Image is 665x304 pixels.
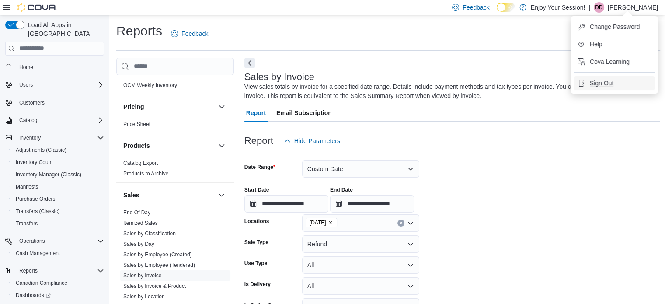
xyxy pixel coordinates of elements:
span: Feedback [463,3,489,12]
span: Transfers (Classic) [12,206,104,217]
span: Help [590,40,602,49]
button: Users [16,80,36,90]
button: Sales [216,190,227,200]
a: Dashboards [12,290,54,301]
button: Products [123,141,215,150]
a: Inventory Manager (Classic) [12,169,85,180]
a: Sales by Employee (Tendered) [123,262,195,268]
button: Help [574,37,655,51]
button: Products [216,140,227,151]
span: Report [246,104,266,122]
span: Manifests [16,183,38,190]
span: Home [19,64,33,71]
a: Sales by Invoice [123,273,161,279]
span: Dashboards [12,290,104,301]
span: Purchase Orders [16,196,56,203]
span: Customers [16,97,104,108]
button: Home [2,61,108,73]
button: Sales [123,191,215,199]
label: Start Date [244,186,269,193]
button: Operations [2,235,108,247]
label: End Date [330,186,353,193]
label: Is Delivery [244,281,271,288]
span: Cash Management [12,248,104,259]
a: Home [16,62,37,73]
span: Hide Parameters [294,136,340,145]
span: Sign Out [590,79,613,87]
p: Enjoy Your Session! [531,2,585,13]
button: Reports [16,266,41,276]
span: Adjustments (Classic) [16,147,66,154]
h3: Sales by Invoice [244,72,314,82]
button: Purchase Orders [9,193,108,205]
span: Cova Learning [590,57,630,66]
a: Customers [16,98,48,108]
span: Dashboards [16,292,51,299]
button: Cova Learning [574,55,655,69]
a: Inventory Count [12,157,56,168]
input: Press the down key to open a popover containing a calendar. [244,195,328,213]
a: Manifests [12,182,42,192]
a: Canadian Compliance [12,278,71,288]
a: Catalog Export [123,160,158,166]
span: Sales by Classification [123,230,176,237]
a: Products to Archive [123,171,168,177]
div: OCM [116,80,234,94]
span: Reports [19,267,38,274]
span: [DATE] [310,218,326,227]
button: All [302,277,419,295]
div: View sales totals by invoice for a specified date range. Details include payment methods and tax ... [244,82,656,101]
button: Manifests [9,181,108,193]
button: Catalog [2,114,108,126]
button: Operations [16,236,49,246]
span: Sales by Invoice & Product [123,283,186,290]
span: Red Hill [306,218,337,227]
a: Price Sheet [123,121,150,127]
button: Next [244,58,255,68]
a: Sales by Day [123,241,154,247]
span: Catalog Export [123,160,158,167]
span: Transfers (Classic) [16,208,59,215]
span: Reports [16,266,104,276]
h1: Reports [116,22,162,40]
span: Catalog [16,115,104,126]
button: Inventory [16,133,44,143]
span: Sales by Employee (Tendered) [123,262,195,269]
button: Customers [2,96,108,109]
span: Itemized Sales [123,220,158,227]
button: Refund [302,235,419,253]
label: Use Type [244,260,267,267]
a: Sales by Invoice & Product [123,283,186,289]
input: Press the down key to open a popover containing a calendar. [330,195,414,213]
span: Users [19,81,33,88]
span: Manifests [12,182,104,192]
button: Sign Out [574,76,655,90]
a: Dashboards [9,289,108,301]
a: Cash Management [12,248,63,259]
button: Transfers [9,217,108,230]
button: Inventory [2,132,108,144]
span: Canadian Compliance [16,280,67,287]
span: Sales by Employee (Created) [123,251,192,258]
button: Adjustments (Classic) [9,144,108,156]
span: Feedback [181,29,208,38]
a: Itemized Sales [123,220,158,226]
span: Inventory [16,133,104,143]
span: OCM Weekly Inventory [123,82,177,89]
img: Cova [17,3,57,12]
a: End Of Day [123,210,150,216]
span: Inventory Manager (Classic) [12,169,104,180]
p: | [588,2,590,13]
a: Sales by Location [123,294,165,300]
span: Inventory [19,134,41,141]
button: Users [2,79,108,91]
span: Inventory Count [12,157,104,168]
span: End Of Day [123,209,150,216]
button: Reports [2,265,108,277]
span: Sales by Day [123,241,154,248]
button: Pricing [216,101,227,112]
button: Catalog [16,115,41,126]
button: Inventory Count [9,156,108,168]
